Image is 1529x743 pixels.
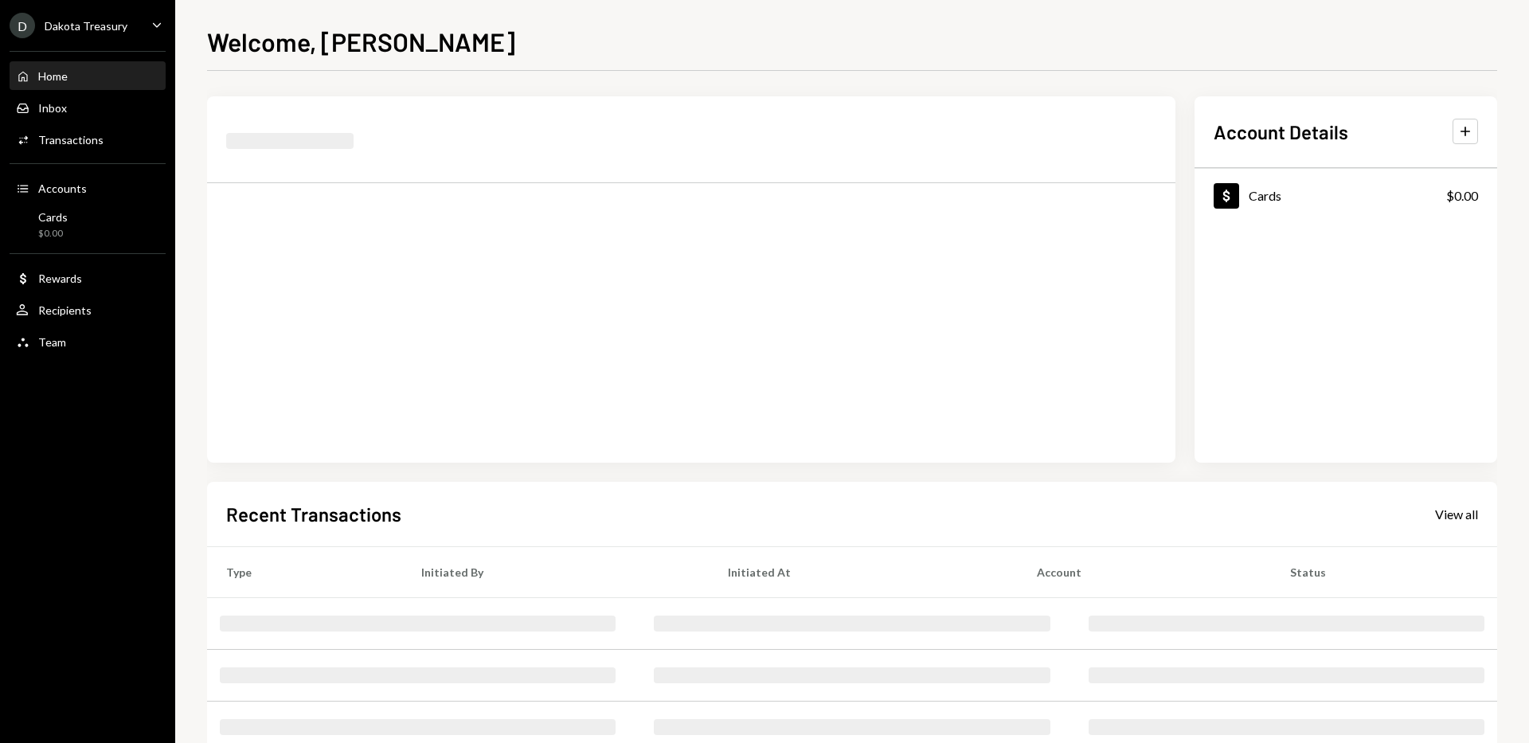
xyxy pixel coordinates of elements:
h2: Account Details [1214,119,1348,145]
div: Dakota Treasury [45,19,127,33]
div: Inbox [38,101,67,115]
a: Rewards [10,264,166,292]
div: Cards [38,210,68,224]
a: Cards$0.00 [1195,169,1497,222]
a: Team [10,327,166,356]
div: $0.00 [38,227,68,240]
div: D [10,13,35,38]
th: Initiated By [402,546,709,597]
div: Recipients [38,303,92,317]
th: Initiated At [709,546,1018,597]
div: $0.00 [1446,186,1478,205]
a: Accounts [10,174,166,202]
h2: Recent Transactions [226,501,401,527]
a: Home [10,61,166,90]
div: Accounts [38,182,87,195]
div: Home [38,69,68,83]
a: Recipients [10,295,166,324]
th: Type [207,546,402,597]
div: Team [38,335,66,349]
a: Cards$0.00 [10,205,166,244]
div: Cards [1249,188,1281,203]
div: Transactions [38,133,104,147]
a: Inbox [10,93,166,122]
th: Account [1018,546,1271,597]
a: Transactions [10,125,166,154]
div: View all [1435,506,1478,522]
th: Status [1271,546,1497,597]
h1: Welcome, [PERSON_NAME] [207,25,515,57]
div: Rewards [38,272,82,285]
a: View all [1435,505,1478,522]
